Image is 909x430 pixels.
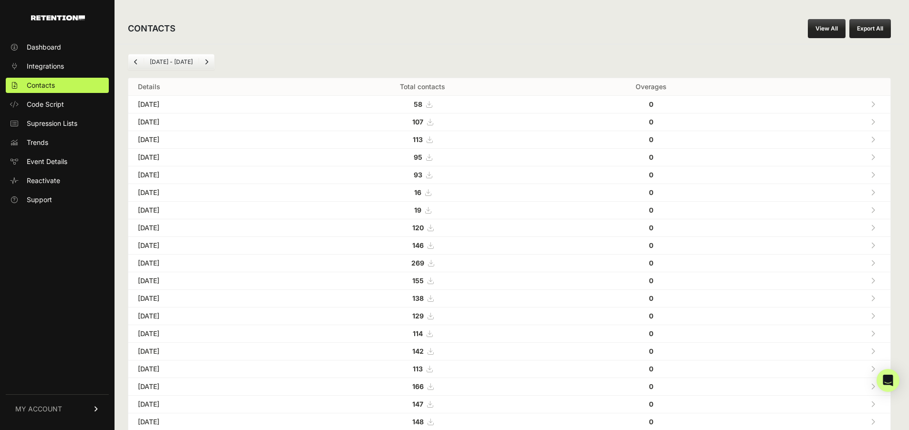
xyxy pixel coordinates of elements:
[15,404,62,414] span: MY ACCOUNT
[128,396,294,413] td: [DATE]
[649,171,653,179] strong: 0
[649,276,653,285] strong: 0
[414,188,431,196] a: 16
[128,202,294,219] td: [DATE]
[412,224,433,232] a: 120
[128,96,294,113] td: [DATE]
[27,100,64,109] span: Code Script
[412,312,433,320] a: 129
[6,154,109,169] a: Event Details
[128,22,176,35] h2: CONTACTS
[6,173,109,188] a: Reactivate
[412,382,433,390] a: 166
[412,294,433,302] a: 138
[413,329,432,338] a: 114
[412,118,433,126] a: 107
[412,347,424,355] strong: 142
[649,400,653,408] strong: 0
[414,153,422,161] strong: 95
[31,15,85,20] img: Retention.com
[649,329,653,338] strong: 0
[128,184,294,202] td: [DATE]
[6,192,109,207] a: Support
[6,116,109,131] a: Supression Lists
[649,312,653,320] strong: 0
[6,40,109,55] a: Dashboard
[412,400,423,408] strong: 147
[27,195,52,205] span: Support
[649,418,653,426] strong: 0
[27,138,48,147] span: Trends
[877,369,899,392] div: Open Intercom Messenger
[414,171,422,179] strong: 93
[649,224,653,232] strong: 0
[414,188,421,196] strong: 16
[128,307,294,325] td: [DATE]
[128,272,294,290] td: [DATE]
[412,224,424,232] strong: 120
[849,19,891,38] button: Export All
[27,61,64,71] span: Integrations
[412,400,433,408] a: 147
[412,241,424,249] strong: 146
[128,113,294,131] td: [DATE]
[6,97,109,112] a: Code Script
[414,100,422,108] strong: 58
[649,188,653,196] strong: 0
[128,54,144,70] a: Previous
[412,276,433,285] a: 155
[6,135,109,150] a: Trends
[412,347,433,355] a: 142
[6,78,109,93] a: Contacts
[413,365,423,373] strong: 113
[128,325,294,343] td: [DATE]
[6,394,109,423] a: MY ACCOUNT
[413,365,432,373] a: 113
[414,153,432,161] a: 95
[411,259,434,267] a: 269
[27,81,55,90] span: Contacts
[649,259,653,267] strong: 0
[649,294,653,302] strong: 0
[412,312,424,320] strong: 129
[808,19,846,38] a: View All
[128,290,294,307] td: [DATE]
[412,241,433,249] a: 146
[128,166,294,184] td: [DATE]
[128,131,294,149] td: [DATE]
[128,343,294,360] td: [DATE]
[27,176,60,185] span: Reactivate
[128,378,294,396] td: [DATE]
[128,78,294,96] th: Details
[294,78,551,96] th: Total contacts
[27,119,77,128] span: Supression Lists
[6,59,109,74] a: Integrations
[649,365,653,373] strong: 0
[128,219,294,237] td: [DATE]
[144,58,199,66] li: [DATE] - [DATE]
[412,276,424,285] strong: 155
[649,347,653,355] strong: 0
[412,418,424,426] strong: 148
[412,382,424,390] strong: 166
[649,241,653,249] strong: 0
[551,78,751,96] th: Overages
[649,118,653,126] strong: 0
[649,135,653,143] strong: 0
[649,100,653,108] strong: 0
[412,294,424,302] strong: 138
[412,118,423,126] strong: 107
[649,206,653,214] strong: 0
[414,206,421,214] strong: 19
[128,255,294,272] td: [DATE]
[27,42,61,52] span: Dashboard
[411,259,424,267] strong: 269
[128,237,294,255] td: [DATE]
[128,360,294,378] td: [DATE]
[27,157,67,166] span: Event Details
[414,206,431,214] a: 19
[414,100,432,108] a: 58
[414,171,432,179] a: 93
[413,135,423,143] strong: 113
[649,382,653,390] strong: 0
